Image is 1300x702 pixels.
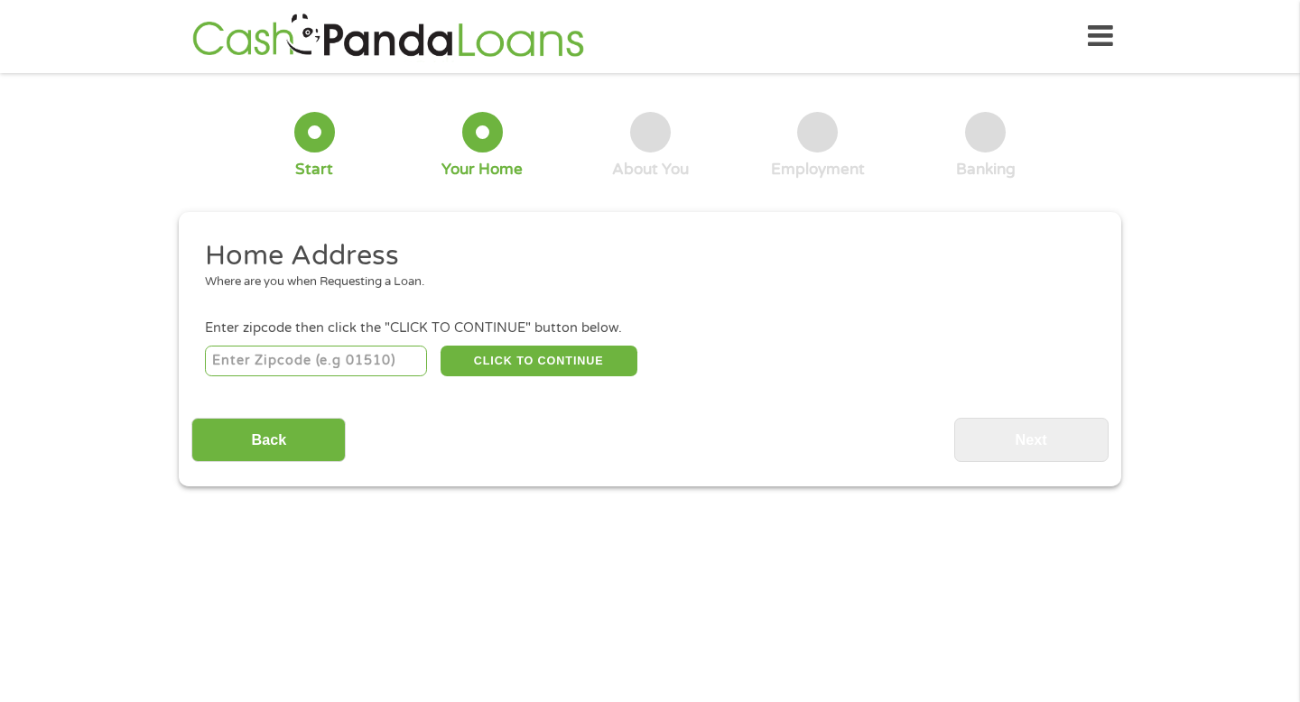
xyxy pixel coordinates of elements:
[441,346,637,376] button: CLICK TO CONTINUE
[205,273,1082,291] div: Where are you when Requesting a Loan.
[295,160,333,180] div: Start
[612,160,689,180] div: About You
[205,319,1095,338] div: Enter zipcode then click the "CLICK TO CONTINUE" button below.
[956,160,1016,180] div: Banking
[205,346,428,376] input: Enter Zipcode (e.g 01510)
[205,238,1082,274] h2: Home Address
[954,418,1109,462] input: Next
[191,418,346,462] input: Back
[771,160,865,180] div: Employment
[441,160,523,180] div: Your Home
[187,11,590,62] img: GetLoanNow Logo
